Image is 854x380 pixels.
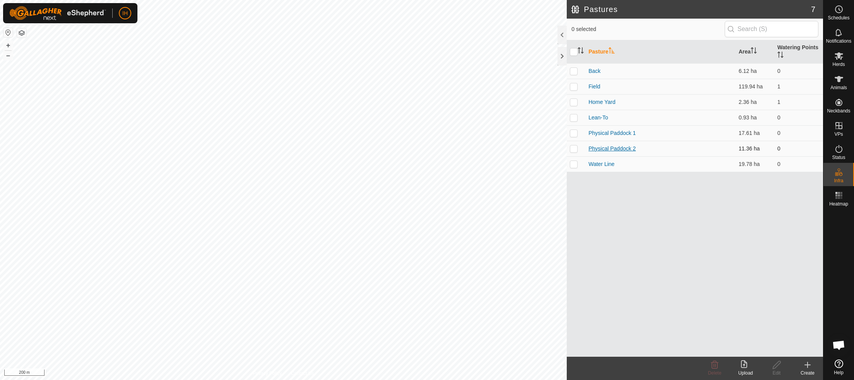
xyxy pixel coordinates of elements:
h2: Pastures [571,5,811,14]
a: Water Line [588,161,614,167]
span: Help [834,370,844,375]
td: 6.12 ha [736,63,774,79]
a: Home Yard [588,99,616,105]
td: 1 [774,94,823,110]
span: Status [832,155,845,160]
p-sorticon: Activate to sort [751,48,757,55]
p-sorticon: Activate to sort [777,53,784,59]
button: + [3,41,13,50]
a: Physical Paddock 1 [588,130,636,136]
td: 11.36 ha [736,141,774,156]
td: 0.93 ha [736,110,774,125]
th: Watering Points [774,40,823,64]
button: Reset Map [3,28,13,37]
th: Area [736,40,774,64]
span: Neckbands [827,109,850,113]
p-sorticon: Activate to sort [609,48,615,55]
span: Schedules [828,16,849,20]
td: 0 [774,156,823,172]
span: Infra [834,178,843,183]
input: Search (S) [725,21,818,37]
a: Lean-To [588,114,608,121]
span: IH [122,9,128,17]
td: 0 [774,141,823,156]
div: Upload [730,370,761,377]
div: Create [792,370,823,377]
span: VPs [834,132,843,136]
a: Back [588,68,600,74]
div: Edit [761,370,792,377]
p-sorticon: Activate to sort [578,48,584,55]
button: Map Layers [17,28,26,38]
a: Privacy Policy [253,370,282,377]
td: 2.36 ha [736,94,774,110]
span: 7 [811,3,815,15]
td: 0 [774,125,823,141]
span: Animals [830,85,847,90]
span: 0 selected [571,25,725,33]
a: Help [823,356,854,378]
td: 1 [774,79,823,94]
td: 17.61 ha [736,125,774,141]
button: – [3,51,13,60]
a: Physical Paddock 2 [588,145,636,152]
a: Field [588,83,600,90]
img: Gallagher Logo [9,6,106,20]
div: Open chat [827,333,851,357]
span: Notifications [826,39,851,43]
span: Delete [708,370,722,376]
span: Herds [832,62,845,67]
a: Contact Us [291,370,314,377]
td: 119.94 ha [736,79,774,94]
td: 0 [774,110,823,125]
span: Heatmap [829,202,848,206]
td: 0 [774,63,823,79]
td: 19.78 ha [736,156,774,172]
th: Pasture [585,40,736,64]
